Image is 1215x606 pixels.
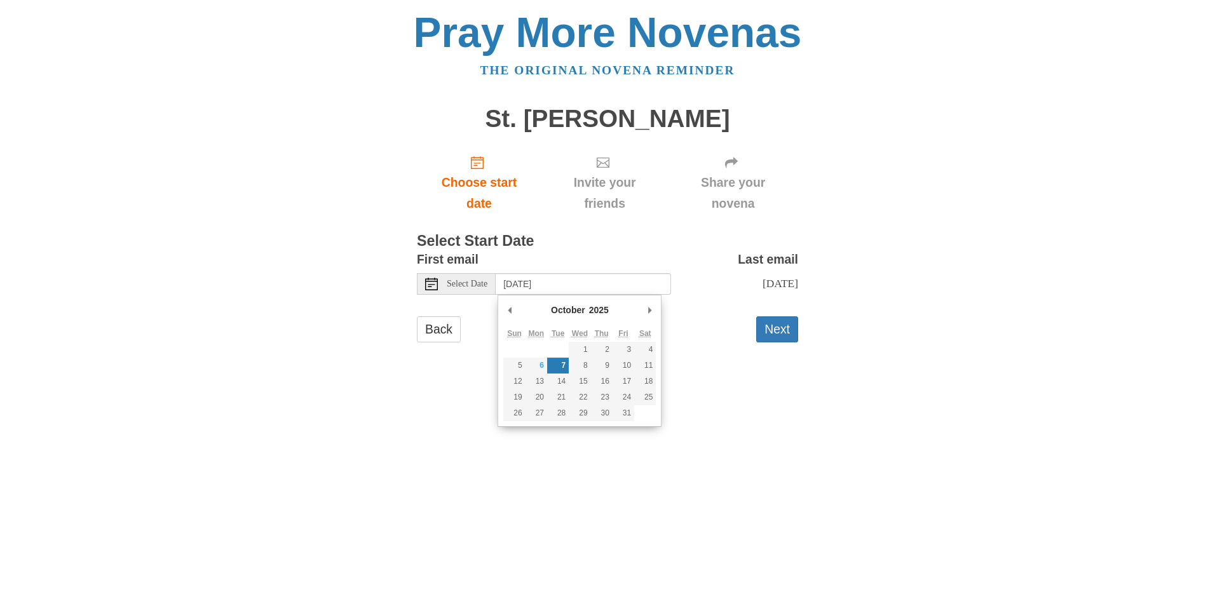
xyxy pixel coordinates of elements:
button: 1 [569,342,590,358]
button: 10 [613,358,634,374]
abbr: Friday [618,329,628,338]
button: 20 [526,389,547,405]
abbr: Sunday [507,329,522,338]
button: 8 [569,358,590,374]
button: 13 [526,374,547,389]
abbr: Tuesday [552,329,564,338]
h3: Select Start Date [417,233,798,250]
button: 14 [547,374,569,389]
button: 19 [503,389,525,405]
abbr: Thursday [595,329,609,338]
button: Next [756,316,798,342]
span: Share your novena [681,172,785,214]
a: Choose start date [417,145,541,220]
button: 5 [503,358,525,374]
button: 21 [547,389,569,405]
button: 16 [591,374,613,389]
button: 2 [591,342,613,358]
abbr: Monday [529,329,545,338]
a: Back [417,316,461,342]
button: 26 [503,405,525,421]
a: The original novena reminder [480,64,735,77]
label: Last email [738,249,798,270]
div: Click "Next" to confirm your start date first. [668,145,798,220]
button: 18 [634,374,656,389]
button: 23 [591,389,613,405]
button: 12 [503,374,525,389]
button: 31 [613,405,634,421]
label: First email [417,249,479,270]
span: Choose start date [430,172,529,214]
div: October [549,300,587,320]
abbr: Wednesday [572,329,588,338]
button: Previous Month [503,300,516,320]
button: 9 [591,358,613,374]
button: 6 [526,358,547,374]
div: 2025 [587,300,611,320]
button: 25 [634,389,656,405]
button: 17 [613,374,634,389]
div: Click "Next" to confirm your start date first. [541,145,668,220]
button: 29 [569,405,590,421]
button: 11 [634,358,656,374]
span: Select Date [447,279,487,288]
button: Next Month [643,300,656,320]
button: 15 [569,374,590,389]
button: 22 [569,389,590,405]
h1: St. [PERSON_NAME] [417,105,798,133]
button: 30 [591,405,613,421]
button: 7 [547,358,569,374]
a: Pray More Novenas [414,9,802,56]
span: Invite your friends [554,172,655,214]
input: Use the arrow keys to pick a date [496,273,671,295]
button: 27 [526,405,547,421]
button: 24 [613,389,634,405]
button: 3 [613,342,634,358]
button: 4 [634,342,656,358]
abbr: Saturday [639,329,651,338]
span: [DATE] [763,277,798,290]
button: 28 [547,405,569,421]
